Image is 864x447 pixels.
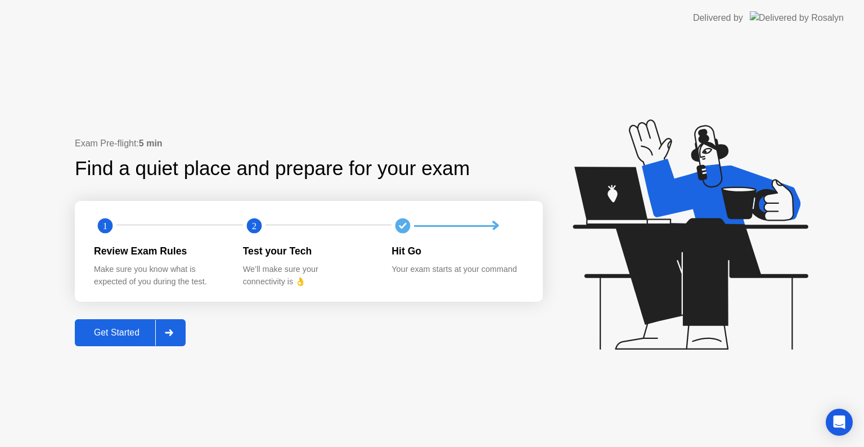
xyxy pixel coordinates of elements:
[75,137,543,150] div: Exam Pre-flight:
[75,154,471,184] div: Find a quiet place and prepare for your exam
[252,221,256,231] text: 2
[139,138,163,148] b: 5 min
[75,319,186,346] button: Get Started
[391,263,523,276] div: Your exam starts at your command
[243,244,374,258] div: Test your Tech
[243,263,374,288] div: We’ll make sure your connectivity is 👌
[693,11,743,25] div: Delivered by
[103,221,107,231] text: 1
[391,244,523,258] div: Hit Go
[78,328,155,338] div: Get Started
[94,263,225,288] div: Make sure you know what is expected of you during the test.
[94,244,225,258] div: Review Exam Rules
[826,409,853,436] div: Open Intercom Messenger
[750,11,844,24] img: Delivered by Rosalyn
